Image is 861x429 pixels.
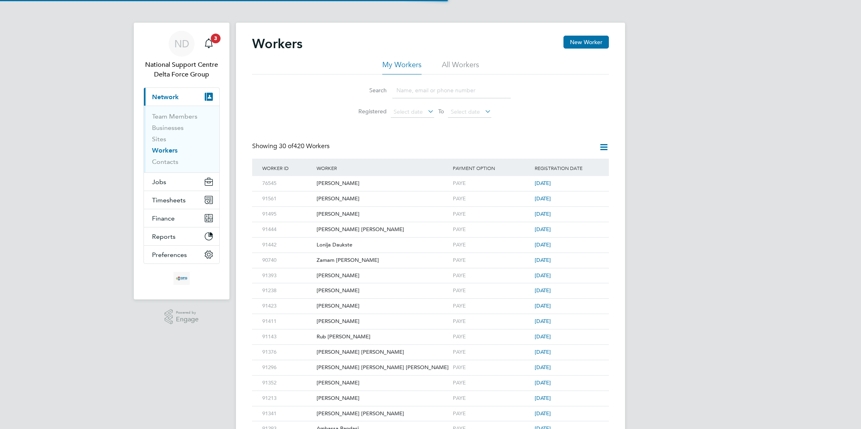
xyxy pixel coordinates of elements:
[451,191,533,206] div: PAYE
[201,31,217,57] a: 3
[152,214,175,222] span: Finance
[315,391,451,406] div: [PERSON_NAME]
[451,299,533,314] div: PAYE
[535,226,551,233] span: [DATE]
[451,238,533,253] div: PAYE
[563,36,609,49] button: New Worker
[252,36,302,52] h2: Workers
[143,272,220,285] a: Go to home page
[535,318,551,325] span: [DATE]
[451,329,533,344] div: PAYE
[260,222,601,229] a: 91444[PERSON_NAME] [PERSON_NAME]PAYE[DATE]
[174,38,189,49] span: ND
[152,178,166,186] span: Jobs
[533,159,601,177] div: Registration Date
[315,406,451,421] div: [PERSON_NAME] [PERSON_NAME]
[260,176,601,183] a: 76545[PERSON_NAME]PAYE[DATE]
[260,253,315,268] div: 90740
[260,314,315,329] div: 91411
[260,391,315,406] div: 91213
[451,207,533,222] div: PAYE
[315,238,451,253] div: Lonija Daukste
[260,191,315,206] div: 91561
[535,333,551,340] span: [DATE]
[260,406,315,421] div: 91341
[260,376,315,391] div: 91352
[260,176,315,191] div: 76545
[315,176,451,191] div: [PERSON_NAME]
[451,176,533,191] div: PAYE
[451,159,533,177] div: Payment Option
[451,376,533,391] div: PAYE
[260,298,601,305] a: 91423[PERSON_NAME]PAYE[DATE]
[535,257,551,263] span: [DATE]
[144,173,219,191] button: Jobs
[260,222,315,237] div: 91444
[260,360,601,367] a: 91296[PERSON_NAME] [PERSON_NAME] [PERSON_NAME]PAYE[DATE]
[165,309,199,325] a: Powered byEngage
[535,241,551,248] span: [DATE]
[535,348,551,355] span: [DATE]
[260,207,315,222] div: 91495
[315,329,451,344] div: Rub [PERSON_NAME]
[535,395,551,401] span: [DATE]
[535,180,551,187] span: [DATE]
[152,158,178,166] a: Contacts
[152,124,184,132] a: Businesses
[144,106,219,172] div: Network
[451,360,533,375] div: PAYE
[260,237,601,244] a: 91442Lonija DaukstePAYE[DATE]
[260,253,601,259] a: 90740Zamam [PERSON_NAME]PAYE[DATE]
[152,93,179,101] span: Network
[144,209,219,227] button: Finance
[134,23,229,299] nav: Main navigation
[451,268,533,283] div: PAYE
[382,60,422,74] li: My Workers
[260,345,315,360] div: 91376
[260,391,601,397] a: 91213[PERSON_NAME]PAYE[DATE]
[315,268,451,283] div: [PERSON_NAME]
[260,268,601,275] a: 91393[PERSON_NAME]PAYE[DATE]
[260,191,601,198] a: 91561[PERSON_NAME]PAYE[DATE]
[451,345,533,360] div: PAYE
[260,406,601,413] a: 91341[PERSON_NAME] [PERSON_NAME]PAYE[DATE]
[315,222,451,237] div: [PERSON_NAME] [PERSON_NAME]
[451,222,533,237] div: PAYE
[173,272,190,285] img: deltaforcegroup-logo-retina.png
[260,360,315,375] div: 91296
[152,113,197,120] a: Team Members
[260,314,601,321] a: 91411[PERSON_NAME]PAYE[DATE]
[143,60,220,79] span: National Support Centre Delta Force Group
[260,299,315,314] div: 91423
[260,375,601,382] a: 91352[PERSON_NAME]PAYE[DATE]
[211,34,221,43] span: 3
[279,142,330,150] span: 420 Workers
[451,391,533,406] div: PAYE
[260,344,601,351] a: 91376[PERSON_NAME] [PERSON_NAME]PAYE[DATE]
[260,329,315,344] div: 91143
[436,106,446,117] span: To
[315,376,451,391] div: [PERSON_NAME]
[315,159,451,177] div: Worker
[260,159,315,177] div: Worker ID
[152,135,166,143] a: Sites
[152,196,186,204] span: Timesheets
[152,251,187,259] span: Preferences
[260,238,315,253] div: 91442
[144,227,219,245] button: Reports
[350,108,387,115] label: Registered
[535,364,551,371] span: [DATE]
[315,360,451,375] div: [PERSON_NAME] [PERSON_NAME] [PERSON_NAME]
[144,191,219,209] button: Timesheets
[535,272,551,279] span: [DATE]
[535,302,551,309] span: [DATE]
[392,83,511,98] input: Name, email or phone number
[260,283,315,298] div: 91238
[451,314,533,329] div: PAYE
[315,253,451,268] div: Zamam [PERSON_NAME]
[315,345,451,360] div: [PERSON_NAME] [PERSON_NAME]
[252,142,331,151] div: Showing
[394,108,423,115] span: Select date
[279,142,293,150] span: 30 of
[442,60,479,74] li: All Workers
